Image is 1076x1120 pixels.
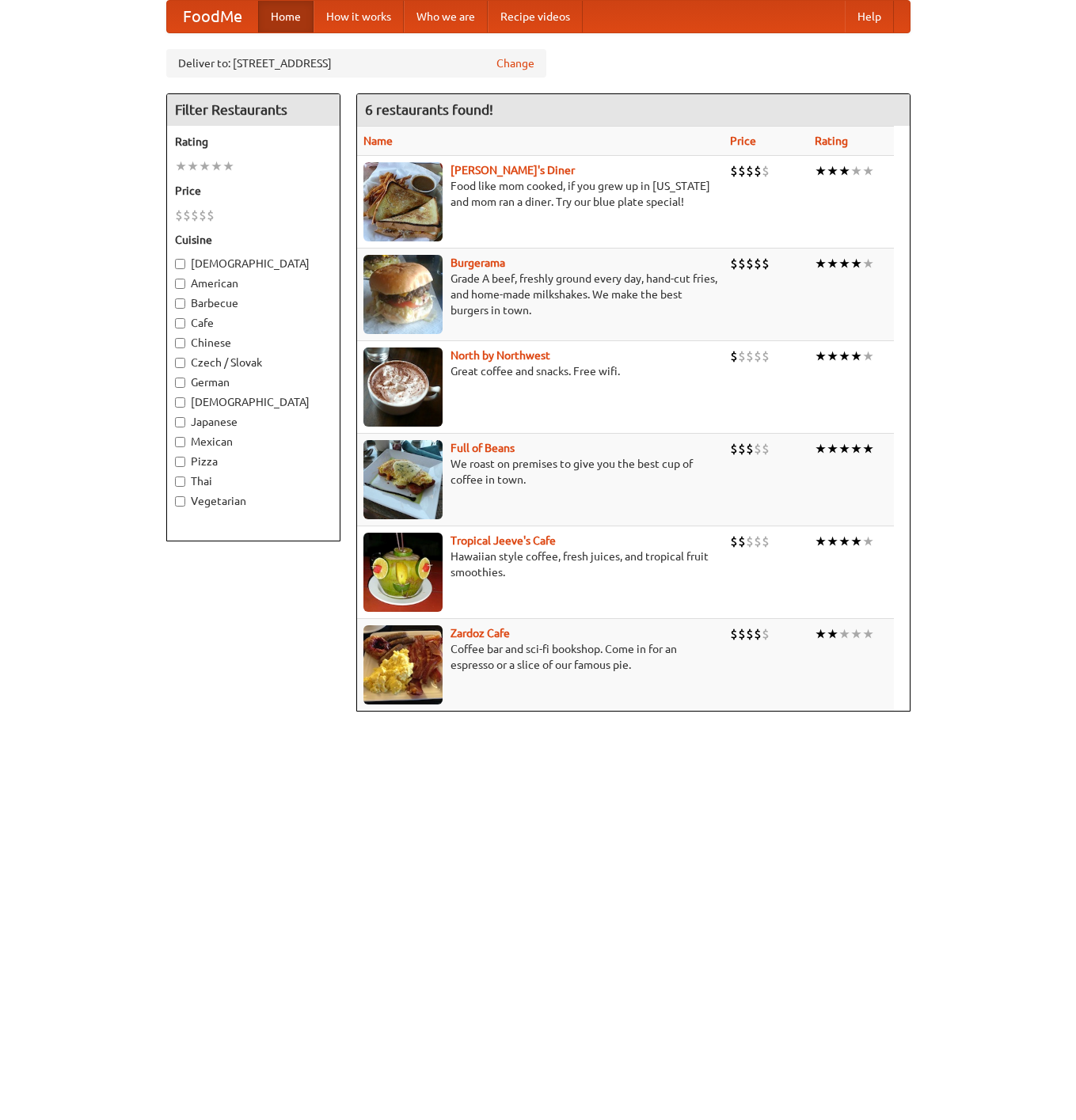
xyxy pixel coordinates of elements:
[762,533,770,550] li: $
[451,627,510,640] a: Zardoz Cafe
[207,207,215,224] li: $
[845,1,894,32] a: Help
[175,473,332,489] label: Thai
[363,456,717,488] p: We roast on premises to give you the best cup of coffee in town.
[838,255,850,272] li: ★
[183,207,191,224] li: $
[738,625,746,643] li: $
[730,625,738,643] li: $
[754,440,762,457] li: $
[175,355,332,370] label: Czech / Slovak
[850,347,862,365] li: ★
[167,94,340,126] h4: Filter Restaurants
[862,440,874,457] li: ★
[496,55,534,71] a: Change
[862,347,874,365] li: ★
[175,318,185,328] input: Cafe
[199,207,207,224] li: $
[404,1,488,32] a: Who we are
[862,625,874,643] li: ★
[175,298,185,309] input: Barbecue
[167,1,258,32] a: FoodMe
[175,476,185,487] input: Thai
[762,162,770,180] li: $
[815,440,827,457] li: ★
[166,49,546,78] div: Deliver to: [STREET_ADDRESS]
[175,394,332,410] label: [DEMOGRAPHIC_DATA]
[762,255,770,272] li: $
[451,164,575,177] a: [PERSON_NAME]'s Diner
[211,158,222,175] li: ★
[746,440,754,457] li: $
[762,625,770,643] li: $
[199,158,211,175] li: ★
[738,255,746,272] li: $
[363,162,443,241] img: sallys.jpg
[175,454,332,469] label: Pizza
[175,378,185,388] input: German
[175,295,332,311] label: Barbecue
[815,625,827,643] li: ★
[746,625,754,643] li: $
[363,255,443,334] img: burgerama.jpg
[730,162,738,180] li: $
[175,374,332,390] label: German
[754,162,762,180] li: $
[730,440,738,457] li: $
[738,347,746,365] li: $
[175,259,185,269] input: [DEMOGRAPHIC_DATA]
[451,349,550,362] b: North by Northwest
[754,255,762,272] li: $
[815,135,848,147] a: Rating
[838,347,850,365] li: ★
[838,533,850,550] li: ★
[730,347,738,365] li: $
[175,315,332,331] label: Cafe
[738,440,746,457] li: $
[827,533,838,550] li: ★
[850,440,862,457] li: ★
[363,347,443,427] img: north.jpg
[175,279,185,289] input: American
[451,256,505,269] a: Burgerama
[363,135,393,147] a: Name
[451,534,556,547] a: Tropical Jeeve's Cafe
[363,363,717,379] p: Great coffee and snacks. Free wifi.
[175,414,332,430] label: Japanese
[488,1,583,32] a: Recipe videos
[175,275,332,291] label: American
[187,158,199,175] li: ★
[827,625,838,643] li: ★
[175,397,185,408] input: [DEMOGRAPHIC_DATA]
[175,457,185,467] input: Pizza
[850,162,862,180] li: ★
[175,134,332,150] h5: Rating
[175,207,183,224] li: $
[363,440,443,519] img: beans.jpg
[314,1,404,32] a: How it works
[175,437,185,447] input: Mexican
[754,347,762,365] li: $
[746,347,754,365] li: $
[191,207,199,224] li: $
[175,338,185,348] input: Chinese
[827,347,838,365] li: ★
[451,442,515,454] a: Full of Beans
[850,625,862,643] li: ★
[365,102,493,117] ng-pluralize: 6 restaurants found!
[815,162,827,180] li: ★
[827,162,838,180] li: ★
[827,255,838,272] li: ★
[175,335,332,351] label: Chinese
[746,255,754,272] li: $
[730,135,756,147] a: Price
[175,496,185,507] input: Vegetarian
[258,1,314,32] a: Home
[862,162,874,180] li: ★
[738,162,746,180] li: $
